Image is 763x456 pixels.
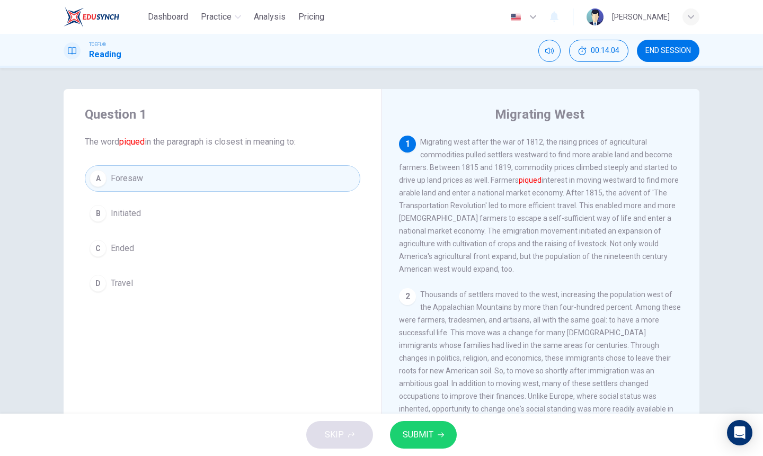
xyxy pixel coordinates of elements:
div: D [90,275,107,292]
button: AForesaw [85,165,360,192]
div: 2 [399,288,416,305]
span: TOEFL® [89,41,106,48]
div: C [90,240,107,257]
font: piqued [519,176,542,184]
span: Foresaw [111,172,143,185]
span: Practice [201,11,232,23]
button: CEnded [85,235,360,262]
span: SUBMIT [403,427,433,442]
span: Ended [111,242,134,255]
div: 1 [399,136,416,153]
img: en [509,13,522,21]
div: A [90,170,107,187]
button: 00:14:04 [569,40,628,62]
button: BInitiated [85,200,360,227]
button: END SESSION [637,40,699,62]
span: Initiated [111,207,141,220]
span: Migrating west after the war of 1812, the rising prices of agricultural commodities pulled settle... [399,138,679,273]
div: Mute [538,40,561,62]
button: Practice [197,7,245,26]
h1: Reading [89,48,121,61]
div: B [90,205,107,222]
button: Pricing [294,7,329,26]
button: SUBMIT [390,421,457,449]
span: Pricing [298,11,324,23]
h4: Question 1 [85,106,360,123]
div: Hide [569,40,628,62]
img: EduSynch logo [64,6,119,28]
span: 00:14:04 [591,47,619,55]
span: END SESSION [645,47,691,55]
div: Open Intercom Messenger [727,420,752,445]
font: piqued [119,137,145,147]
button: DTravel [85,270,360,297]
button: Analysis [250,7,290,26]
span: The word in the paragraph is closest in meaning to: [85,136,360,148]
span: Dashboard [148,11,188,23]
a: EduSynch logo [64,6,144,28]
div: [PERSON_NAME] [612,11,670,23]
h4: Migrating West [495,106,584,123]
button: Dashboard [144,7,192,26]
img: Profile picture [587,8,604,25]
span: Analysis [254,11,286,23]
span: Thousands of settlers moved to the west, increasing the population west of the Appalachian Mounta... [399,290,681,439]
span: Travel [111,277,133,290]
